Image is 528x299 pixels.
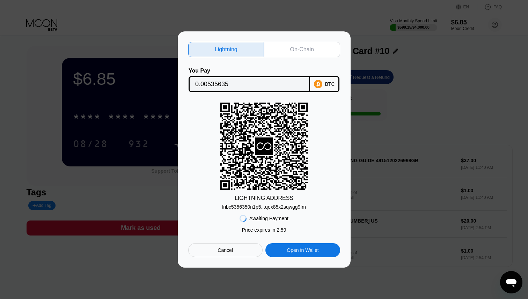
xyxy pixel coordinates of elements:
div: Open in Wallet [287,247,318,253]
div: LIGHTNING ADDRESS [235,195,293,201]
div: Lightning [188,42,264,57]
div: Price expires in [242,227,286,233]
div: lnbc5356350n1p5...qex85x2sqwgg9fm [222,204,306,210]
div: Cancel [188,243,263,257]
div: On-Chain [290,46,314,53]
div: Open in Wallet [265,243,340,257]
div: Lightning [215,46,237,53]
div: lnbc5356350n1p5...qex85x2sqwgg9fm [222,201,306,210]
div: Awaiting Payment [249,216,288,221]
div: You Pay [189,68,310,74]
iframe: Button to launch messaging window [500,271,522,293]
div: On-Chain [264,42,340,57]
div: BTC [325,81,335,87]
span: 2 : 59 [277,227,286,233]
div: You PayBTC [188,68,340,92]
div: Cancel [218,247,233,253]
